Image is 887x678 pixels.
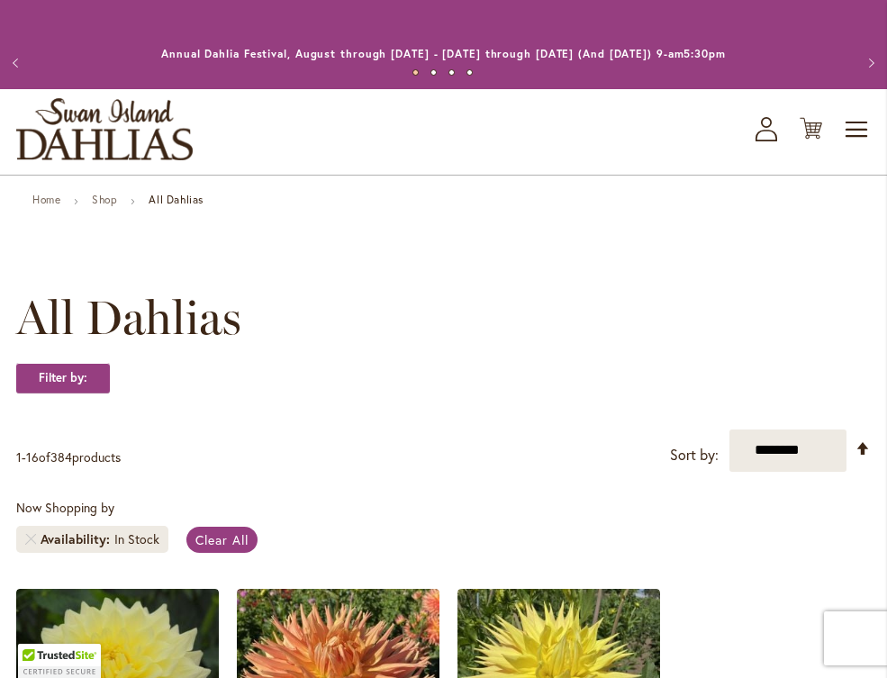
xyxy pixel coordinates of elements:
button: 4 of 4 [466,69,473,76]
strong: All Dahlias [149,193,204,206]
a: Shop [92,193,117,206]
button: 2 of 4 [430,69,437,76]
p: - of products [16,443,121,472]
label: Sort by: [670,438,719,472]
a: Clear All [186,527,258,553]
a: Annual Dahlia Festival, August through [DATE] - [DATE] through [DATE] (And [DATE]) 9-am5:30pm [161,47,726,60]
span: All Dahlias [16,291,241,345]
button: 3 of 4 [448,69,455,76]
strong: Filter by: [16,363,110,393]
span: 16 [26,448,39,466]
span: 384 [50,448,72,466]
span: Availability [41,530,114,548]
a: Remove Availability In Stock [25,534,36,545]
span: Clear All [195,531,249,548]
iframe: Launch Accessibility Center [14,614,64,664]
button: Next [851,45,887,81]
a: Home [32,193,60,206]
button: 1 of 4 [412,69,419,76]
span: Now Shopping by [16,499,114,516]
span: 1 [16,448,22,466]
div: In Stock [114,530,159,548]
a: store logo [16,98,193,160]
